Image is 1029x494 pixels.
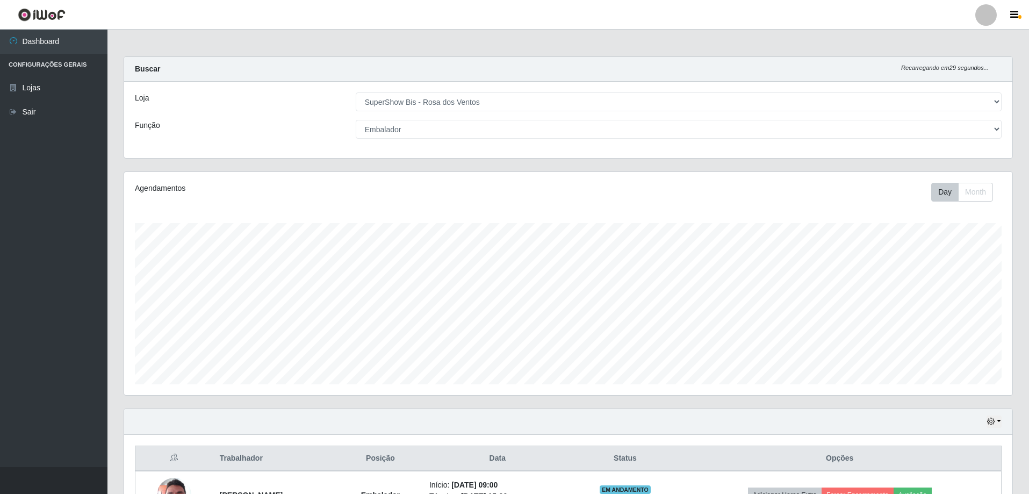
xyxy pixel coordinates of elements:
button: Day [931,183,959,202]
th: Trabalhador [213,446,338,471]
i: Recarregando em 29 segundos... [901,65,989,71]
th: Status [572,446,679,471]
strong: Buscar [135,65,160,73]
img: CoreUI Logo [18,8,66,22]
th: Posição [338,446,423,471]
span: EM ANDAMENTO [600,485,651,494]
th: Opções [678,446,1001,471]
button: Month [958,183,993,202]
label: Loja [135,92,149,104]
time: [DATE] 09:00 [451,481,498,489]
label: Função [135,120,160,131]
th: Data [423,446,572,471]
div: First group [931,183,993,202]
div: Agendamentos [135,183,487,194]
li: Início: [429,479,566,491]
div: Toolbar with button groups [931,183,1002,202]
